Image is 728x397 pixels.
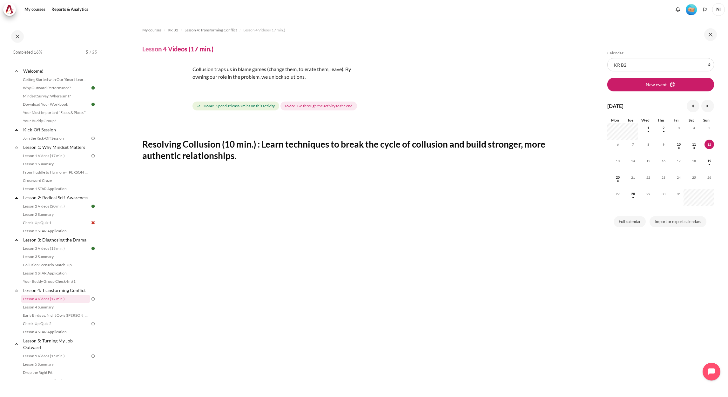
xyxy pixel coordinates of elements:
span: 31 [674,189,684,199]
span: Fri [674,118,678,122]
a: Getting Started with Our 'Smart-Learning' Platform [21,76,90,83]
a: Why Outward Performance? [21,84,90,92]
span: 12 [704,140,714,149]
span: Go through the activity to the end [297,103,353,109]
span: 21 [628,173,638,182]
a: Early Birds vs. Night Owls ([PERSON_NAME]'s Story) [21,312,90,319]
a: Lesson 4 STAR Application [21,328,90,336]
span: 17 [674,156,684,166]
a: Lesson 3 Summary [21,253,90,261]
section: Blocks [607,50,714,228]
span: Sat [689,118,694,122]
a: Lesson 1: Why Mindset Matters [22,143,90,151]
img: To do [90,153,96,159]
button: New event [607,78,714,91]
span: 5 [704,123,714,133]
h4: Lesson 4 Videos (17 min.) [142,45,213,53]
a: Wednesday, 1 October events [644,126,653,130]
img: Done [90,203,96,209]
span: / 25 [90,49,97,56]
span: 19 [704,156,714,166]
span: Completed 16% [13,49,42,56]
img: To do [90,296,96,302]
a: Lesson 2: Radical Self-Awareness [22,193,90,202]
a: Check-Up Quiz 1 [21,219,90,227]
span: 25 [689,173,699,182]
span: 23 [659,173,668,182]
span: 27 [613,189,623,199]
h2: Resolving Collusion (10 min.) : Learn techniques to break the cycle of collusion and build strong... [142,138,554,162]
img: Level #1 [686,4,697,15]
span: 1 [644,123,653,133]
p: Collusion traps us in blame games (change them, tolerate them, leave). By owning our role in the ... [142,65,365,81]
a: Tuesday, 28 October events [628,192,638,196]
a: Lesson 5 Videos (15 min.) [21,352,90,360]
a: Level #1 [683,3,699,15]
a: Your Buddy Group! [21,117,90,125]
a: Lesson 5 Summary [21,361,90,368]
a: My courses [142,26,161,34]
div: Level #1 [686,3,697,15]
span: 11 [689,140,699,149]
a: Kick-Off Session [22,125,90,134]
span: 22 [644,173,653,182]
a: Monday, 20 October events [613,175,623,179]
span: 24 [674,173,684,182]
a: Full calendar [614,216,646,228]
img: Done [90,102,96,107]
span: 26 [704,173,714,182]
a: Lesson 1 Videos (17 min.) [21,152,90,160]
a: Lesson 3: Diagnosing the Drama [22,235,90,244]
span: 2 [659,123,668,133]
a: Lesson 4: Transforming Conflict [185,26,237,34]
span: 9 [659,140,668,149]
a: Mindset Survey: Where am I? [21,92,90,100]
span: Collapse [13,341,20,347]
span: NI [712,3,725,16]
a: Import or export calendars [650,216,706,228]
a: Lesson 1 STAR Application [21,185,90,193]
img: To do [90,353,96,359]
a: Join the Kick-Off Session [21,135,90,142]
a: My courses [22,3,48,16]
img: To do [90,136,96,141]
a: Lesson 4 Videos (17 min.) [21,295,90,303]
span: Sun [703,118,710,122]
a: Lesson 2 STAR Application [21,227,90,235]
span: Wed [641,118,650,122]
img: Architeck [5,5,14,14]
img: Failed [90,220,96,226]
a: Crossword Craze [21,177,90,184]
span: Collapse [13,144,20,150]
span: 18 [689,156,699,166]
a: Lesson 5 STAR Application [21,377,90,385]
a: Download Your Workbook [21,101,90,108]
a: Lesson 2 Summary [21,211,90,218]
h4: [DATE] [607,102,624,110]
a: User menu [712,3,725,16]
a: Drop the Right Fit [21,369,90,376]
a: Lesson 4: Transforming Conflict [22,286,90,294]
span: Collapse [13,287,20,294]
strong: Done: [204,103,214,109]
a: From Huddle to Harmony ([PERSON_NAME]'s Story) [21,169,90,176]
span: Collapse [13,127,20,133]
span: Thu [657,118,664,122]
span: Spend at least 8 mins on this activity [216,103,275,109]
td: Today [699,140,714,156]
nav: Navigation bar [142,25,554,35]
strong: To do: [285,103,295,109]
a: Reports & Analytics [49,3,91,16]
span: 15 [644,156,653,166]
button: Languages [700,5,710,14]
span: 16 [659,156,668,166]
span: 28 [628,189,638,199]
img: To do [90,321,96,327]
a: Your Buddy Group Check-In #1 [21,278,90,285]
div: Completion requirements for Lesson 4 Videos (17 min.) [192,100,358,112]
div: Show notification window with no new notifications [673,5,683,14]
span: Collapse [13,195,20,201]
a: Collusion Scenario Match-Up [21,261,90,269]
span: My courses [142,27,161,33]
